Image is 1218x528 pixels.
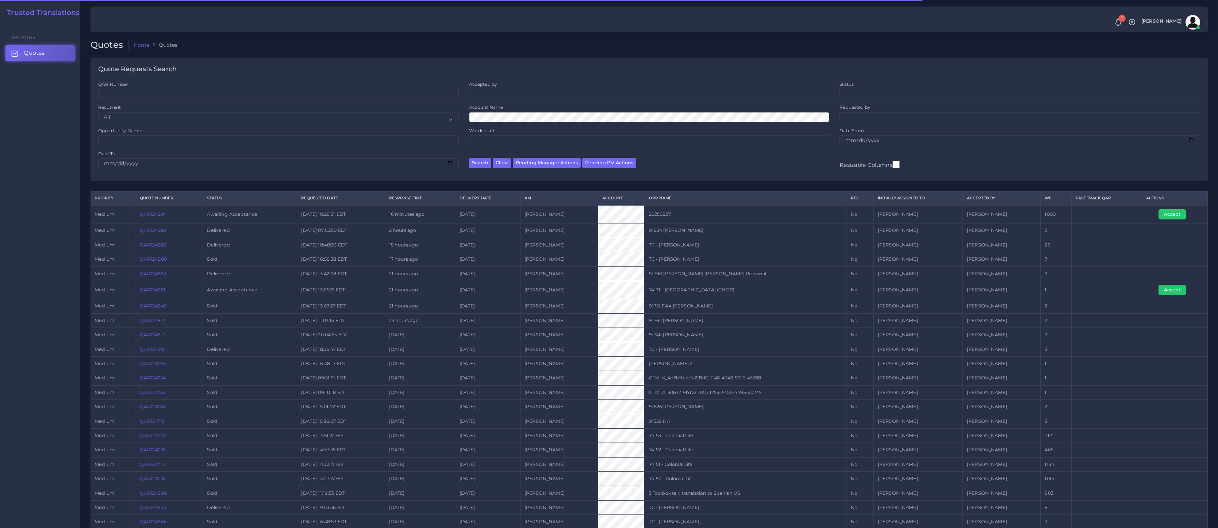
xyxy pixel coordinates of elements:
td: [PERSON_NAME] [873,371,963,385]
label: Opportunity Name [98,127,141,134]
td: [DATE] [385,385,455,399]
h4: Quote Requests Search [98,65,177,73]
a: QAR124666 [140,519,167,524]
td: [DATE] [385,443,455,457]
td: [DATE] [455,428,520,443]
td: [PERSON_NAME] [873,238,963,252]
th: Fast Track QAR [1072,192,1142,205]
td: [DATE] [455,356,520,371]
label: Status [839,81,854,87]
a: QAR124793 [140,361,166,366]
a: Accept [1159,211,1191,217]
td: [PERSON_NAME] [520,472,598,486]
td: 17 hours ago [385,252,455,267]
img: avatar [1186,15,1200,30]
td: [DATE] [385,472,455,486]
td: [DATE] 15:36:07 EDT [297,414,385,428]
td: [DATE] [385,400,455,414]
a: [PERSON_NAME]avatar [1138,15,1203,30]
td: 1154 [1041,457,1072,471]
a: Home [134,41,150,49]
td: [PERSON_NAME] [873,472,963,486]
td: [DATE] 14:37:55 EDT [297,443,385,457]
a: QAR124837 [140,318,166,323]
td: Sold [203,457,297,471]
td: [DATE] 10:28:21 EDT [297,205,385,223]
span: medium [95,332,114,337]
td: [DATE] [455,223,520,238]
span: medium [95,361,114,366]
td: [PERSON_NAME] [963,281,1040,299]
td: No [846,400,873,414]
span: Quotes [24,49,45,57]
td: [PERSON_NAME] [963,205,1040,223]
td: [DATE] [455,252,520,267]
button: Search [469,158,491,168]
td: [DATE] 09:10:18 EDT [297,385,385,399]
span: medium [95,211,114,217]
td: [DATE] [455,385,520,399]
button: Clear [493,158,511,168]
th: Delivery Date [455,192,520,205]
td: 2 [1041,299,1072,313]
td: [DATE] [385,500,455,514]
td: [DATE] [455,328,520,342]
td: [PERSON_NAME] [520,428,598,443]
td: [DATE] [385,371,455,385]
td: 23 hours ago [385,313,455,328]
td: 91626 [PERSON_NAME] [645,400,846,414]
td: [DATE] [385,428,455,443]
button: Accept [1159,209,1186,219]
td: [DATE] [455,400,520,414]
td: [PERSON_NAME] [520,443,598,457]
th: Opp Name [645,192,846,205]
th: Status [203,192,297,205]
td: 1 [1041,356,1072,371]
td: No [846,281,873,299]
a: QAR124718 [140,447,165,452]
td: Sold [203,428,297,443]
span: medium [95,271,114,276]
td: No [846,267,873,281]
td: [DATE] [455,371,520,385]
td: No [846,205,873,223]
td: [DATE] [455,443,520,457]
td: TC - [PERSON_NAME] [645,238,846,252]
td: [PERSON_NAME] [873,299,963,313]
td: [DATE] 11:19:53 EDT [297,486,385,500]
th: Requested Date [297,192,385,205]
a: Trusted Translations [2,9,80,17]
span: medium [95,347,114,352]
td: [PERSON_NAME] [520,457,598,471]
td: No [846,252,873,267]
td: No [846,356,873,371]
a: QAR124853 [140,271,166,276]
a: QAR124813 [140,332,165,337]
td: 1000 [1041,205,1072,223]
td: No [846,313,873,328]
a: QAR124717 [140,462,165,467]
td: Sold [203,313,297,328]
span: medium [95,303,114,309]
a: QAR124889 [140,227,167,233]
td: [DATE] 14:32:17 EDT [297,457,385,471]
td: No [846,486,873,500]
td: [PERSON_NAME] [963,223,1040,238]
td: [PERSON_NAME] [873,267,963,281]
td: TC - [PERSON_NAME] [645,342,846,356]
td: [DATE] [385,342,455,356]
td: [DATE] 16:58:38 EDT [297,252,385,267]
td: 3 Toolbox talk translation to Spanish US [645,486,846,500]
td: [PERSON_NAME] [963,342,1040,356]
td: [DATE] [455,281,520,299]
td: Delivered [203,267,297,281]
span: 1 [1118,15,1126,22]
td: 2 [1041,313,1072,328]
th: Response Time [385,192,455,205]
td: GTM: d_4e3b1bec1v2 TMG.1148-4342-5016-43388 [645,371,846,385]
a: QAR124851 [140,287,165,292]
td: [DATE] 07:55:50 EDT [297,223,385,238]
td: [PERSON_NAME] [963,428,1040,443]
td: Sold [203,299,297,313]
td: No [846,414,873,428]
